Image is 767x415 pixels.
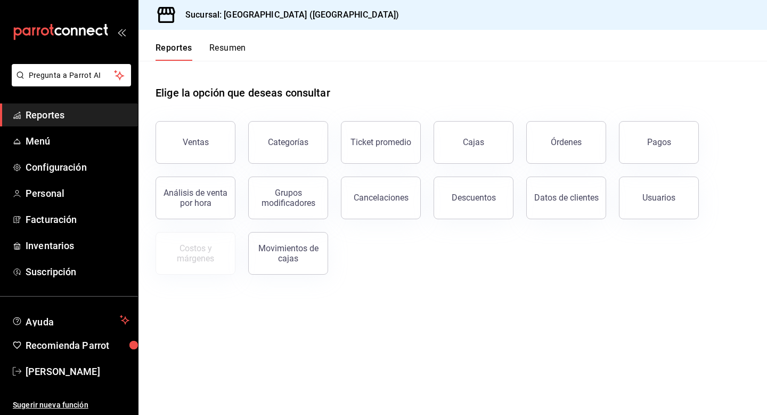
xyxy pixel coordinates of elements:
[156,43,192,61] button: Reportes
[26,364,129,379] span: [PERSON_NAME]
[619,121,699,164] button: Pagos
[162,243,229,264] div: Costos y márgenes
[26,186,129,201] span: Personal
[26,108,129,122] span: Reportes
[526,121,606,164] button: Órdenes
[463,136,485,149] div: Cajas
[434,177,513,219] button: Descuentos
[248,121,328,164] button: Categorías
[12,64,131,86] button: Pregunta a Parrot AI
[534,193,599,203] div: Datos de clientes
[26,238,129,253] span: Inventarios
[156,177,235,219] button: Análisis de venta por hora
[26,160,129,174] span: Configuración
[354,193,409,203] div: Cancelaciones
[183,137,209,147] div: Ventas
[255,188,321,208] div: Grupos modificadores
[13,400,129,411] span: Sugerir nueva función
[255,243,321,264] div: Movimientos de cajas
[7,77,131,89] a: Pregunta a Parrot AI
[350,137,411,147] div: Ticket promedio
[156,232,235,275] button: Contrata inventarios para ver este reporte
[341,177,421,219] button: Cancelaciones
[177,9,399,21] h3: Sucursal: [GEOGRAPHIC_DATA] ([GEOGRAPHIC_DATA])
[551,137,582,147] div: Órdenes
[526,177,606,219] button: Datos de clientes
[26,212,129,227] span: Facturación
[452,193,496,203] div: Descuentos
[117,28,126,36] button: open_drawer_menu
[647,137,671,147] div: Pagos
[209,43,246,61] button: Resumen
[248,177,328,219] button: Grupos modificadores
[26,314,116,326] span: Ayuda
[268,137,308,147] div: Categorías
[619,177,699,219] button: Usuarios
[26,265,129,279] span: Suscripción
[26,338,129,353] span: Recomienda Parrot
[434,121,513,164] a: Cajas
[248,232,328,275] button: Movimientos de cajas
[642,193,675,203] div: Usuarios
[156,85,330,101] h1: Elige la opción que deseas consultar
[156,121,235,164] button: Ventas
[29,70,115,81] span: Pregunta a Parrot AI
[341,121,421,164] button: Ticket promedio
[26,134,129,148] span: Menú
[156,43,246,61] div: navigation tabs
[162,188,229,208] div: Análisis de venta por hora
